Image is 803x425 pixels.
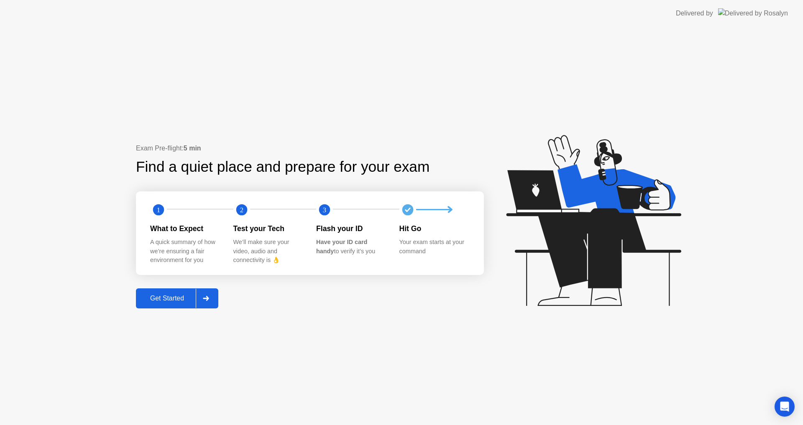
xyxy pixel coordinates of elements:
div: Get Started [138,295,196,302]
img: Delivered by Rosalyn [718,8,788,18]
b: 5 min [184,145,201,152]
div: What to Expect [150,223,220,234]
div: Delivered by [676,8,713,18]
text: 2 [240,206,243,214]
b: Have your ID card handy [316,239,367,254]
div: Hit Go [399,223,469,234]
text: 3 [323,206,326,214]
div: We’ll make sure your video, audio and connectivity is 👌 [233,238,303,265]
div: Open Intercom Messenger [775,397,795,417]
div: Flash your ID [316,223,386,234]
div: Your exam starts at your command [399,238,469,256]
div: A quick summary of how we’re ensuring a fair environment for you [150,238,220,265]
div: Exam Pre-flight: [136,143,484,153]
text: 1 [157,206,160,214]
div: Find a quiet place and prepare for your exam [136,156,431,178]
div: Test your Tech [233,223,303,234]
button: Get Started [136,288,218,308]
div: to verify it’s you [316,238,386,256]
